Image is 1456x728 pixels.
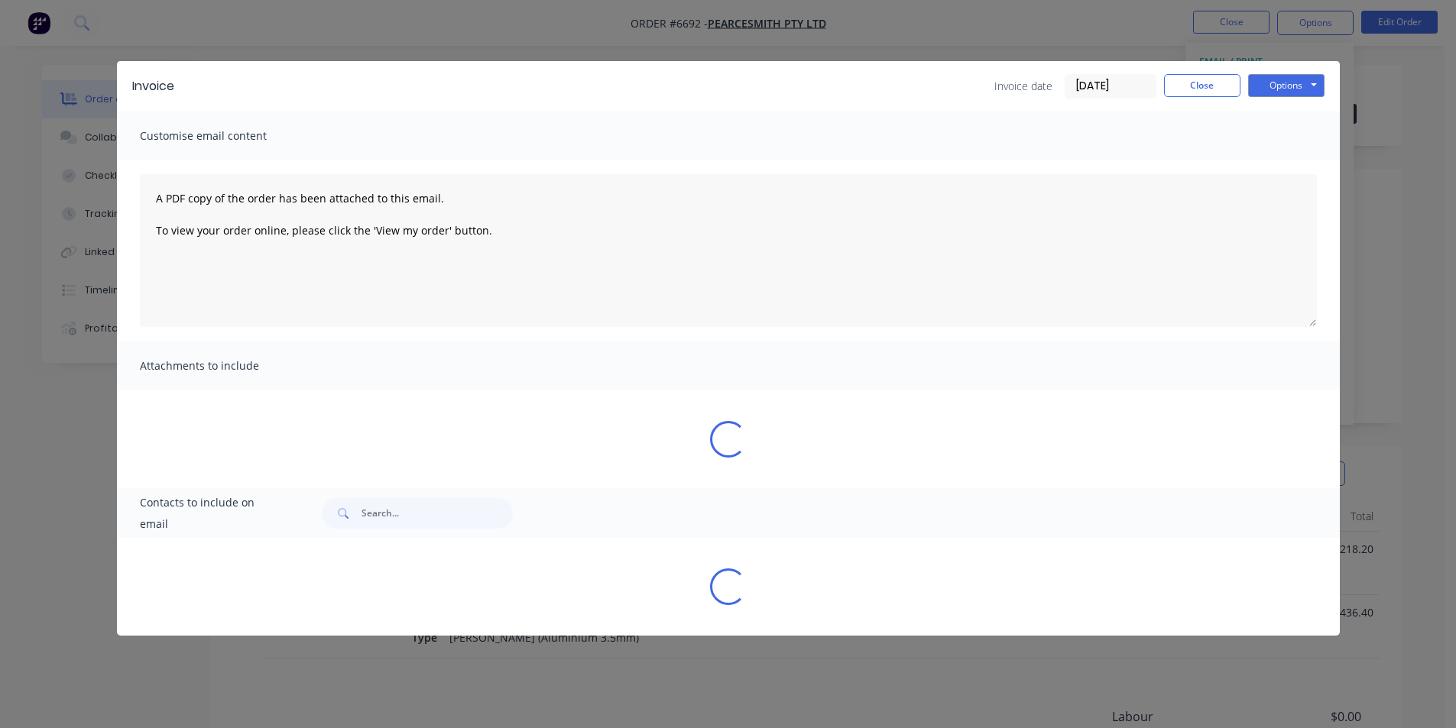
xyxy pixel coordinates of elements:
span: Invoice date [994,78,1052,94]
input: Search... [362,498,513,529]
textarea: A PDF copy of the order has been attached to this email. To view your order online, please click ... [140,174,1317,327]
button: Close [1164,74,1240,97]
div: Invoice [132,77,174,95]
button: Options [1248,74,1325,97]
span: Attachments to include [140,355,308,377]
span: Customise email content [140,125,308,147]
span: Contacts to include on email [140,492,284,535]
